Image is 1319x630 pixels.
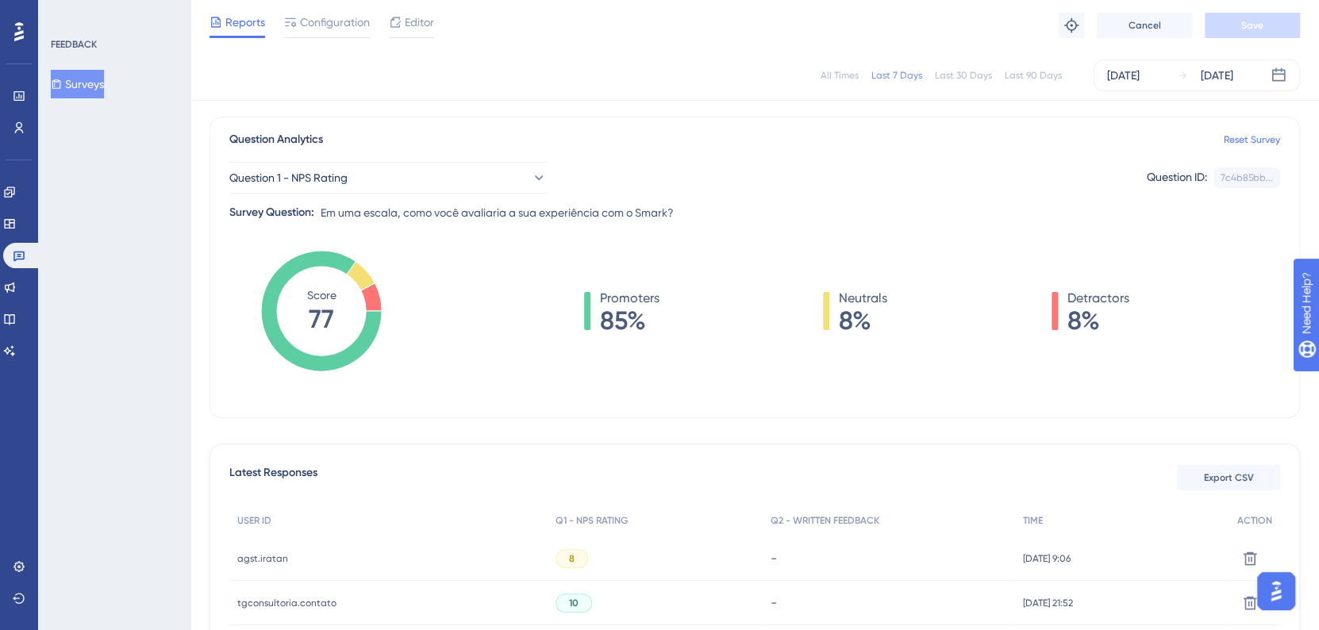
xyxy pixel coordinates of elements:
span: Latest Responses [229,463,317,492]
div: Question ID: [1147,167,1207,188]
span: ACTION [1237,514,1272,527]
div: - [771,551,1007,566]
button: Cancel [1097,13,1192,38]
span: Q2 - WRITTEN FEEDBACK [771,514,879,527]
span: 85% [600,308,659,333]
span: Editor [405,13,434,32]
div: [DATE] [1107,66,1140,85]
span: 8 [569,552,575,565]
button: Question 1 - NPS Rating [229,162,547,194]
span: Configuration [300,13,370,32]
span: 8% [839,308,887,333]
button: Save [1205,13,1300,38]
div: Last 90 Days [1005,69,1062,82]
span: [DATE] 9:06 [1023,552,1071,565]
span: TIME [1023,514,1043,527]
div: [DATE] [1201,66,1233,85]
span: Question 1 - NPS Rating [229,168,348,187]
span: Detractors [1067,289,1129,308]
div: 7c4b85bb... [1221,171,1273,184]
div: Survey Question: [229,203,314,222]
span: Reports [225,13,265,32]
span: Neutrals [839,289,887,308]
span: Promoters [600,289,659,308]
div: All Times [821,69,859,82]
div: FEEDBACK [51,38,97,51]
span: agst.iratan [237,552,288,565]
span: USER ID [237,514,271,527]
button: Export CSV [1177,465,1280,490]
span: [DATE] 21:52 [1023,597,1073,609]
span: Cancel [1129,19,1161,32]
span: Save [1241,19,1263,32]
tspan: Score [307,289,336,302]
tspan: 77 [309,304,334,334]
span: Em uma escala, como você avaliaria a sua experiência com o Smark? [321,203,674,222]
div: Last 7 Days [871,69,922,82]
span: tgconsultoria.contato [237,597,336,609]
iframe: UserGuiding AI Assistant Launcher [1252,567,1300,615]
span: Need Help? [37,4,99,23]
div: - [771,595,1007,610]
a: Reset Survey [1224,133,1280,146]
span: Export CSV [1204,471,1254,484]
span: Question Analytics [229,130,323,149]
div: Last 30 Days [935,69,992,82]
span: Q1 - NPS RATING [556,514,628,527]
span: 10 [569,597,579,609]
span: 8% [1067,308,1129,333]
button: Surveys [51,70,104,98]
